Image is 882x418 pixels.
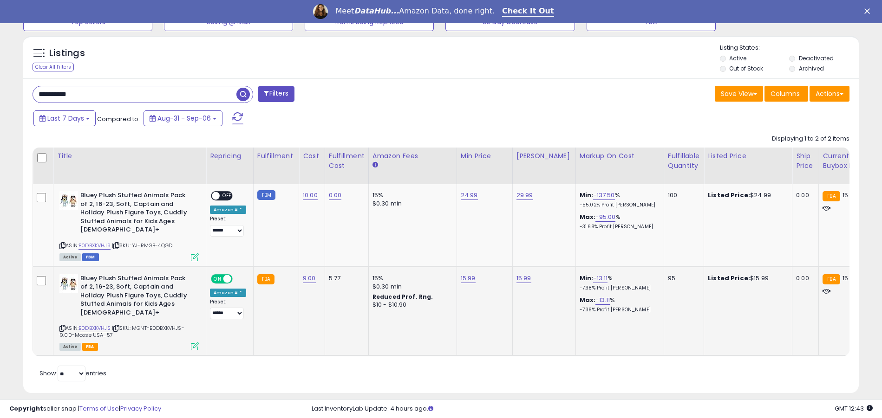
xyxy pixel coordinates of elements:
[580,285,657,291] p: -7.38% Profit [PERSON_NAME]
[372,283,450,291] div: $0.30 min
[303,151,321,161] div: Cost
[668,191,697,199] div: 100
[771,89,800,98] span: Columns
[212,275,223,283] span: ON
[843,274,857,283] span: 15.99
[80,274,193,320] b: Bluey Plush Stuffed Animals Pack of 2, 16-23, Soft, Captain and Holiday Plush Figure Toys, Cuddly...
[335,6,495,16] div: Meet Amazon Data, done right.
[329,191,342,200] a: 0.00
[78,324,111,332] a: B0DBXKVHJS
[799,64,824,72] label: Archived
[580,191,594,199] b: Min:
[120,404,161,413] a: Privacy Policy
[82,343,98,351] span: FBA
[9,404,43,413] strong: Copyright
[59,253,81,261] span: All listings currently available for purchase on Amazon
[708,274,785,283] div: $15.99
[729,64,763,72] label: Out of Stock
[372,151,453,161] div: Amazon Fees
[210,151,249,161] div: Repricing
[668,151,700,171] div: Fulfillable Quantity
[796,191,811,199] div: 0.00
[59,191,199,260] div: ASIN:
[461,151,509,161] div: Min Price
[580,212,596,221] b: Max:
[668,274,697,283] div: 95
[708,274,750,283] b: Listed Price:
[313,4,328,19] img: Profile image for Georgie
[580,202,657,208] p: -55.02% Profit [PERSON_NAME]
[720,44,859,52] p: Listing States:
[516,191,533,200] a: 29.99
[79,404,119,413] a: Terms of Use
[112,242,172,249] span: | SKU: YJ-RMGB-4QGD
[580,151,660,161] div: Markup on Cost
[59,324,184,338] span: | SKU: MGNT-B0DBXKVHJS-9.00-Moose USA_57
[59,343,81,351] span: All listings currently available for purchase on Amazon
[580,274,594,283] b: Min:
[372,274,450,283] div: 15%
[9,405,161,413] div: seller snap | |
[157,114,211,123] span: Aug-31 - Sep-06
[502,6,554,17] a: Check It Out
[595,212,615,222] a: -95.00
[144,110,222,126] button: Aug-31 - Sep-06
[82,253,99,261] span: FBM
[864,8,874,14] div: Close
[796,274,811,283] div: 0.00
[580,191,657,208] div: %
[303,191,318,200] a: 10.00
[593,274,608,283] a: -13.11
[823,274,840,284] small: FBA
[303,274,316,283] a: 9.00
[39,369,106,378] span: Show: entries
[47,114,84,123] span: Last 7 Days
[729,54,746,62] label: Active
[257,151,295,161] div: Fulfillment
[231,275,246,283] span: OFF
[33,110,96,126] button: Last 7 Days
[516,274,531,283] a: 15.99
[80,191,193,237] b: Bluey Plush Stuffed Animals Pack of 2, 16-23, Soft, Captain and Holiday Plush Figure Toys, Cuddly...
[595,296,610,305] a: -13.11
[33,63,74,71] div: Clear All Filters
[796,151,815,171] div: Ship Price
[580,213,657,230] div: %
[329,274,361,283] div: 5.77
[372,161,378,169] small: Amazon Fees.
[715,86,763,102] button: Save View
[810,86,849,102] button: Actions
[372,191,450,199] div: 15%
[49,47,85,60] h5: Listings
[372,301,450,309] div: $10 - $10.90
[708,151,788,161] div: Listed Price
[708,191,750,199] b: Listed Price:
[580,296,596,304] b: Max:
[312,405,873,413] div: Last InventoryLab Update: 4 hours ago.
[575,148,664,184] th: The percentage added to the cost of goods (COGS) that forms the calculator for Min & Max prices.
[461,274,476,283] a: 15.99
[372,293,433,301] b: Reduced Prof. Rng.
[772,135,849,143] div: Displaying 1 to 2 of 2 items
[220,192,235,200] span: OFF
[823,151,870,171] div: Current Buybox Price
[708,191,785,199] div: $24.99
[580,296,657,313] div: %
[799,54,834,62] label: Deactivated
[580,274,657,291] div: %
[210,216,246,237] div: Preset:
[329,151,365,171] div: Fulfillment Cost
[823,191,840,201] small: FBA
[843,191,857,199] span: 15.99
[78,242,111,250] a: B0DBXKVHJS
[210,206,246,214] div: Amazon AI *
[354,6,399,15] i: DataHub...
[59,274,78,293] img: 41qQboJU-dL._SL40_.jpg
[59,191,78,210] img: 41qQboJU-dL._SL40_.jpg
[258,86,294,102] button: Filters
[461,191,478,200] a: 24.99
[210,299,246,320] div: Preset:
[257,190,275,200] small: FBM
[593,191,614,200] a: -137.50
[372,199,450,208] div: $0.30 min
